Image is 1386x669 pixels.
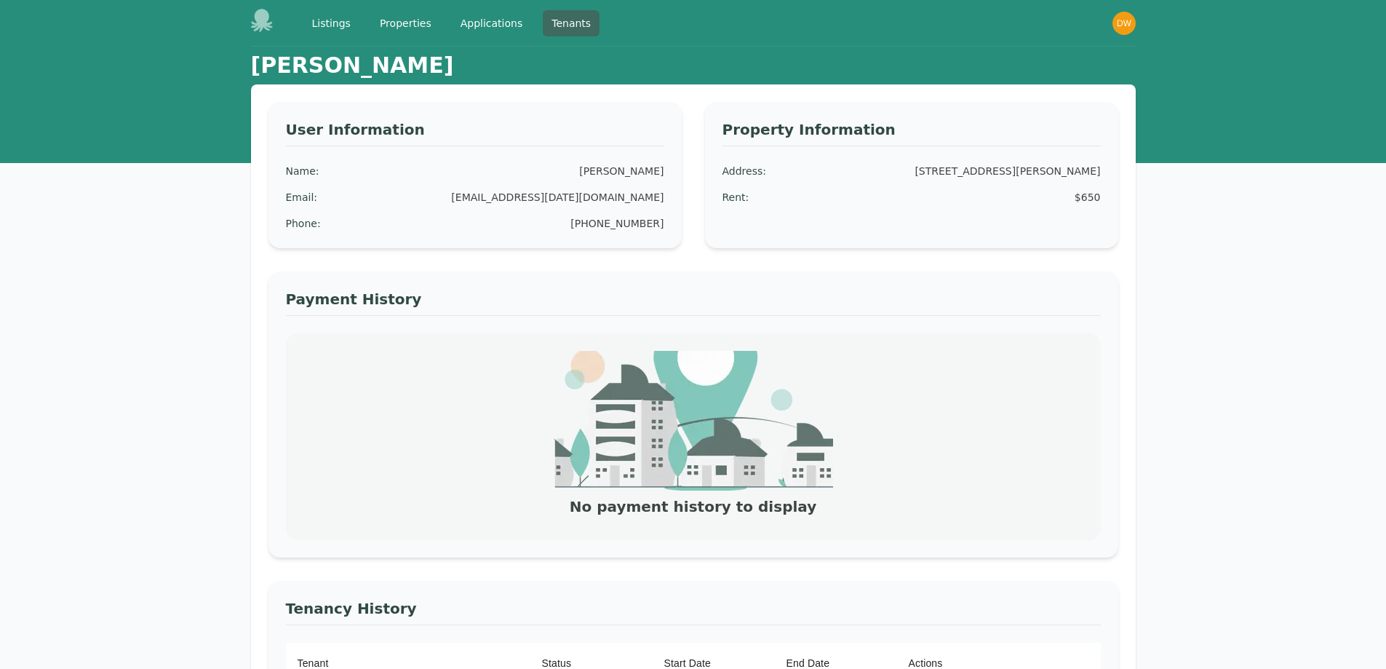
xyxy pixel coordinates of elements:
h3: Payment History [286,289,1101,316]
div: $650 [1075,190,1101,205]
div: Email : [286,190,318,205]
a: Listings [303,10,359,36]
div: Name : [286,164,319,178]
img: empty_state_image [554,351,833,491]
h1: [PERSON_NAME] [251,52,454,79]
div: Phone : [286,216,321,231]
h3: Property Information [722,119,1101,146]
h3: Tenancy History [286,598,1101,625]
h3: No payment history to display [570,496,816,517]
a: Tenants [543,10,600,36]
div: Rent : [722,190,749,205]
h3: User Information [286,119,664,146]
a: Applications [452,10,532,36]
div: [EMAIL_ADDRESS][DATE][DOMAIN_NAME] [451,190,664,205]
div: Address : [722,164,766,178]
div: [PHONE_NUMBER] [570,216,664,231]
a: Properties [371,10,440,36]
div: [PERSON_NAME] [579,164,664,178]
div: [STREET_ADDRESS][PERSON_NAME] [915,164,1100,178]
